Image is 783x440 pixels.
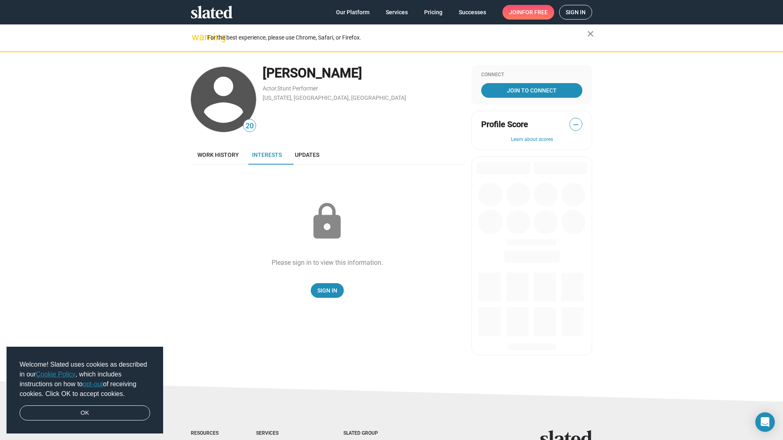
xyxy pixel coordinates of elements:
span: Our Platform [336,5,369,20]
div: Services [256,430,311,437]
a: Joinfor free [502,5,554,20]
a: dismiss cookie message [20,405,150,421]
a: Our Platform [330,5,376,20]
a: Services [379,5,414,20]
span: Services [386,5,408,20]
a: Join To Connect [481,83,582,98]
span: Sign in [566,5,586,19]
div: [PERSON_NAME] [263,64,463,82]
a: Updates [288,145,326,165]
div: Open Intercom Messenger [755,412,775,432]
div: cookieconsent [7,347,163,434]
span: Join [509,5,548,20]
a: [US_STATE], [GEOGRAPHIC_DATA], [GEOGRAPHIC_DATA] [263,95,406,101]
span: Pricing [424,5,442,20]
a: Successes [452,5,493,20]
span: Successes [459,5,486,20]
a: Stunt Performer [277,85,318,92]
span: Sign In [317,283,337,298]
a: Actor [263,85,276,92]
span: — [570,119,582,130]
a: Pricing [418,5,449,20]
span: 20 [243,121,256,132]
a: Sign In [311,283,344,298]
span: Updates [295,152,319,158]
div: For the best experience, please use Chrome, Safari, or Firefox. [207,32,587,43]
div: Please sign in to view this information. [272,258,383,267]
div: Resources [191,430,223,437]
a: opt-out [83,381,103,387]
a: Sign in [559,5,592,20]
mat-icon: warning [192,32,201,42]
span: , [276,87,277,91]
div: Slated Group [343,430,399,437]
span: Interests [252,152,282,158]
a: Interests [246,145,288,165]
mat-icon: close [586,29,595,39]
a: Cookie Policy [36,371,75,378]
button: Learn about scores [481,136,582,143]
a: Work history [191,145,246,165]
span: Welcome! Slated uses cookies as described in our , which includes instructions on how to of recei... [20,360,150,399]
span: for free [522,5,548,20]
span: Work history [197,152,239,158]
span: Join To Connect [483,83,581,98]
mat-icon: lock [307,201,347,242]
div: Connect [481,72,582,78]
span: Profile Score [481,119,528,130]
